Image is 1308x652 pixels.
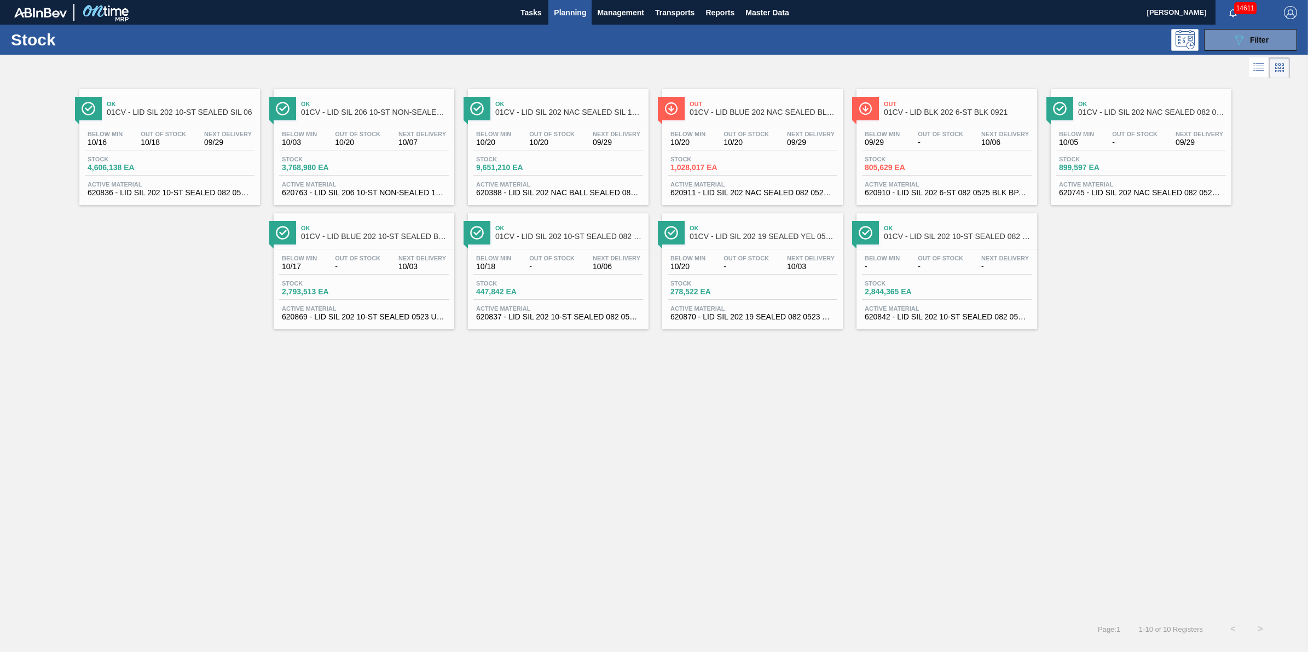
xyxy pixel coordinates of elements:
[476,131,511,137] span: Below Min
[204,131,252,137] span: Next Delivery
[1137,625,1203,633] span: 1 - 10 of 10 Registers
[690,225,837,231] span: Ok
[865,313,1029,321] span: 620842 - LID SIL 202 10-ST SEALED 082 0523 SIL MU
[335,255,380,261] span: Out Of Stock
[670,181,835,188] span: Active Material
[495,108,643,117] span: 01CV - LID SIL 202 NAC SEALED SIL 1021
[141,131,186,137] span: Out Of Stock
[398,138,446,147] span: 10/07
[282,263,317,271] span: 10/17
[282,189,446,197] span: 620763 - LID SIL 206 10-ST NON-SEALED 1021 SIL 0.
[88,164,164,172] span: 4,606,138 EA
[884,101,1032,107] span: Out
[670,255,705,261] span: Below Min
[670,131,705,137] span: Below Min
[1059,181,1223,188] span: Active Material
[282,164,358,172] span: 3,768,980 EA
[670,263,705,271] span: 10/20
[981,131,1029,137] span: Next Delivery
[690,101,837,107] span: Out
[865,263,900,271] span: -
[918,263,963,271] span: -
[529,138,575,147] span: 10/20
[141,138,186,147] span: 10/18
[1059,138,1094,147] span: 10/05
[398,131,446,137] span: Next Delivery
[1284,6,1297,19] img: Logout
[787,138,835,147] span: 09/29
[276,226,290,240] img: Ícone
[554,6,586,19] span: Planning
[529,131,575,137] span: Out Of Stock
[476,189,640,197] span: 620388 - LID SIL 202 NAC BALL SEALED 082 0415 SIL
[495,232,643,241] span: 01CV - LID SIL 202 10-ST SEALED 082 0618 RED DI
[787,255,835,261] span: Next Delivery
[476,305,640,312] span: Active Material
[1112,138,1157,147] span: -
[1059,189,1223,197] span: 620745 - LID SIL 202 NAC SEALED 082 0521 RED DIE
[859,226,872,240] img: Ícone
[1247,615,1274,643] button: >
[865,181,1029,188] span: Active Material
[529,255,575,261] span: Out Of Stock
[884,108,1032,117] span: 01CV - LID BLK 202 6-ST BLK 0921
[88,138,123,147] span: 10/16
[884,232,1032,241] span: 01CV - LID SIL 202 10-ST SEALED 082 0121 SIL BA
[88,181,252,188] span: Active Material
[848,205,1043,329] a: ÍconeOk01CV - LID SIL 202 10-ST SEALED 082 0121 SIL BABelow Min-Out Of Stock-Next Delivery-Stock2...
[476,156,553,162] span: Stock
[398,255,446,261] span: Next Delivery
[282,156,358,162] span: Stock
[670,280,747,287] span: Stock
[282,131,317,137] span: Below Min
[654,205,848,329] a: ÍconeOk01CV - LID SIL 202 19 SEALED YEL 0522 BALL BPANIBelow Min10/20Out Of Stock-Next Delivery10...
[724,131,769,137] span: Out Of Stock
[670,313,835,321] span: 620870 - LID SIL 202 19 SEALED 082 0523 YEL DIE B
[1078,101,1226,107] span: Ok
[1204,29,1297,51] button: Filter
[1098,625,1120,633] span: Page : 1
[670,156,747,162] span: Stock
[398,263,446,271] span: 10/03
[276,102,290,115] img: Ícone
[1176,138,1223,147] span: 09/29
[670,305,835,312] span: Active Material
[865,138,900,147] span: 09/29
[865,288,941,296] span: 2,844,365 EA
[1216,5,1251,20] button: Notifications
[848,81,1043,205] a: ÍconeOut01CV - LID BLK 202 6-ST BLK 0921Below Min09/29Out Of Stock-Next Delivery10/06Stock805,629...
[745,6,789,19] span: Master Data
[476,164,553,172] span: 9,651,210 EA
[664,226,678,240] img: Ícone
[981,138,1029,147] span: 10/06
[529,263,575,271] span: -
[476,263,511,271] span: 10/18
[495,225,643,231] span: Ok
[107,101,254,107] span: Ok
[670,164,747,172] span: 1,028,017 EA
[476,288,553,296] span: 447,842 EA
[282,181,446,188] span: Active Material
[88,131,123,137] span: Below Min
[865,131,900,137] span: Below Min
[865,164,941,172] span: 805,629 EA
[282,313,446,321] span: 620869 - LID SIL 202 10-ST SEALED 0523 ULT DIE BA
[655,6,694,19] span: Transports
[11,33,180,46] h1: Stock
[981,255,1029,261] span: Next Delivery
[282,138,317,147] span: 10/03
[476,313,640,321] span: 620837 - LID SIL 202 10-ST SEALED 082 0523 RED DI
[335,263,380,271] span: -
[865,255,900,261] span: Below Min
[865,156,941,162] span: Stock
[593,255,640,261] span: Next Delivery
[724,263,769,271] span: -
[1234,2,1257,14] span: 14611
[787,131,835,137] span: Next Delivery
[859,102,872,115] img: Ícone
[1176,131,1223,137] span: Next Delivery
[265,205,460,329] a: ÍconeOk01CV - LID BLUE 202 10-ST SEALED BLU 0322Below Min10/17Out Of Stock-Next Delivery10/03Stoc...
[476,181,640,188] span: Active Material
[1078,108,1226,117] span: 01CV - LID SIL 202 NAC SEALED 082 0521 RED DIE
[204,138,252,147] span: 09/29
